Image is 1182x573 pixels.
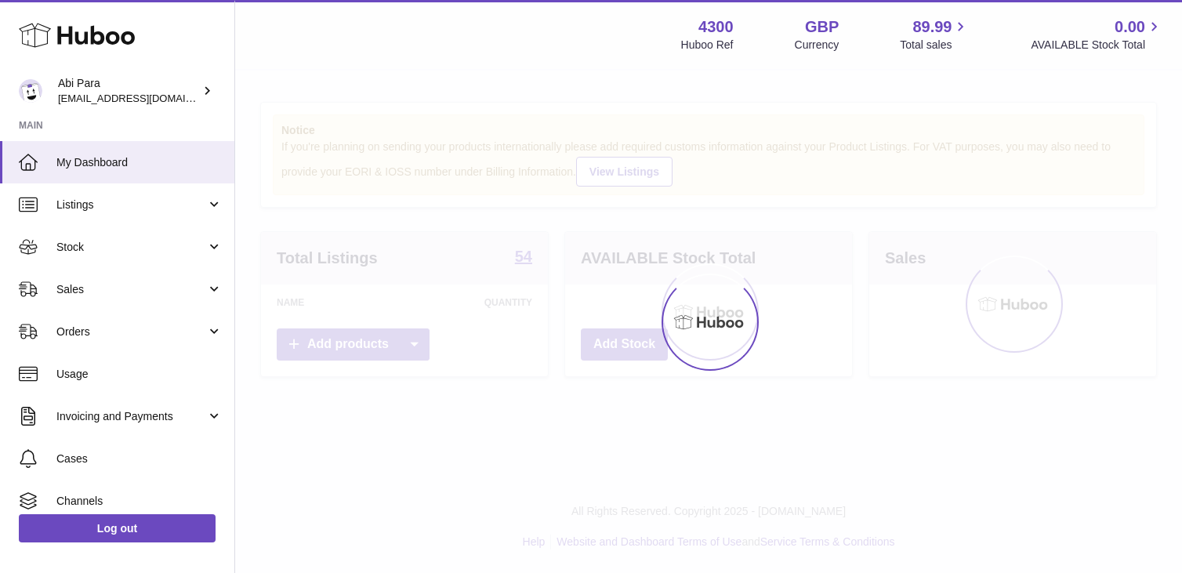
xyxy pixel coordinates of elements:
a: 0.00 AVAILABLE Stock Total [1031,16,1163,53]
span: 0.00 [1115,16,1145,38]
span: Usage [56,367,223,382]
img: Abi@mifo.co.uk [19,79,42,103]
div: Huboo Ref [681,38,734,53]
span: 89.99 [912,16,952,38]
a: 89.99 Total sales [900,16,970,53]
span: Cases [56,452,223,466]
span: [EMAIL_ADDRESS][DOMAIN_NAME] [58,92,230,104]
span: Listings [56,198,206,212]
span: Orders [56,325,206,339]
strong: GBP [805,16,839,38]
a: Log out [19,514,216,542]
span: Sales [56,282,206,297]
div: Abi Para [58,76,199,106]
span: Channels [56,494,223,509]
span: Stock [56,240,206,255]
strong: 4300 [698,16,734,38]
div: Currency [795,38,839,53]
span: AVAILABLE Stock Total [1031,38,1163,53]
span: My Dashboard [56,155,223,170]
span: Total sales [900,38,970,53]
span: Invoicing and Payments [56,409,206,424]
